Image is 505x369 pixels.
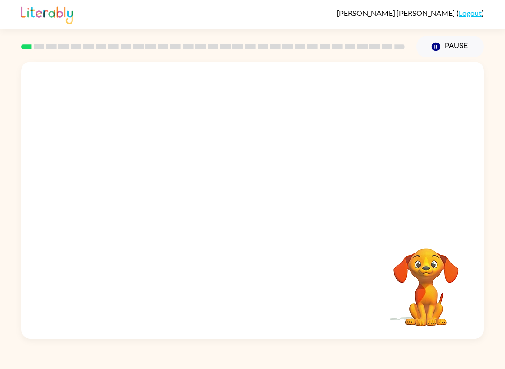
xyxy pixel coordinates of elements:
[337,8,456,17] span: [PERSON_NAME] [PERSON_NAME]
[21,4,73,24] img: Literably
[337,8,484,17] div: ( )
[416,36,484,57] button: Pause
[379,234,473,327] video: Your browser must support playing .mp4 files to use Literably. Please try using another browser.
[459,8,482,17] a: Logout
